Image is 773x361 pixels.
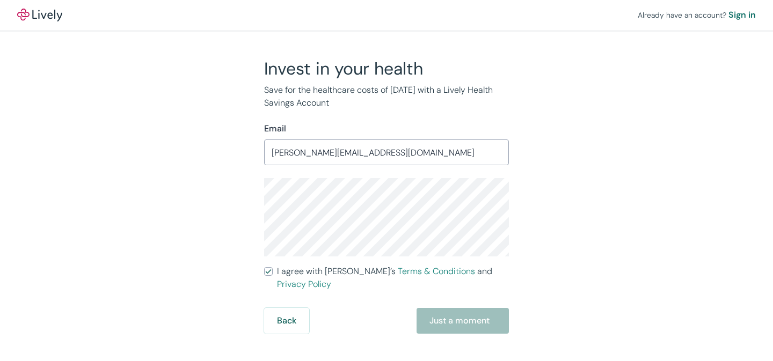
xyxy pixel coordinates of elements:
[728,9,756,21] a: Sign in
[264,308,309,334] button: Back
[264,58,509,79] h2: Invest in your health
[264,84,509,109] p: Save for the healthcare costs of [DATE] with a Lively Health Savings Account
[277,278,331,290] a: Privacy Policy
[638,9,756,21] div: Already have an account?
[398,266,475,277] a: Terms & Conditions
[17,9,62,21] a: LivelyLively
[17,9,62,21] img: Lively
[264,122,286,135] label: Email
[277,265,509,291] span: I agree with [PERSON_NAME]’s and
